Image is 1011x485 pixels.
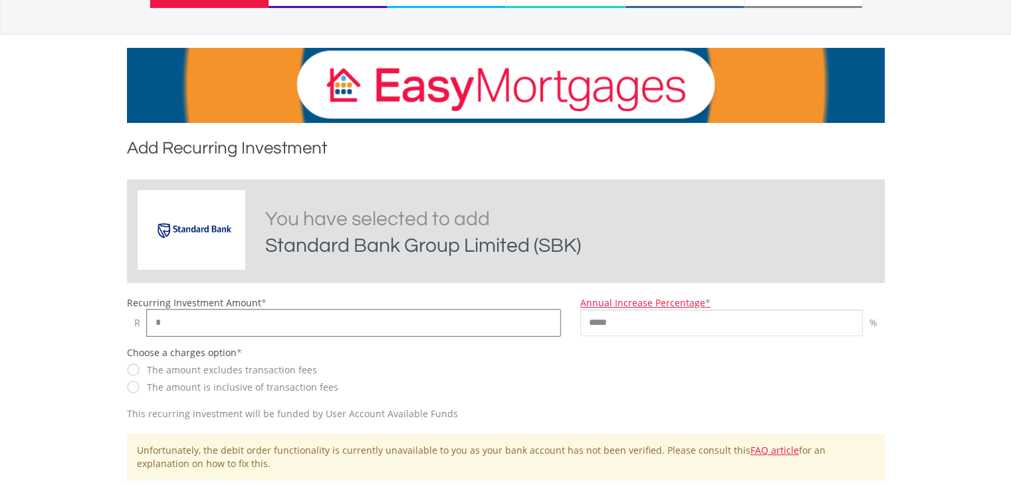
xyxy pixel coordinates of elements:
[265,206,683,259] h2: You have selected to add
[127,48,885,123] img: EasyMortage Promotion Banner
[140,363,317,377] label: The amount excludes transaction fees
[127,310,147,336] span: R
[140,381,338,394] label: The amount is inclusive of transaction fees
[863,310,885,336] div: %
[144,199,244,262] img: EQU.ZA.SBK.png
[127,434,885,480] div: Unfortunately, the debit order functionality is currently unavailable to you as your bank account...
[127,407,885,421] div: This recurring investment will be funded by User Account Available Funds
[265,235,581,256] span: Standard Bank Group Limited (SBK)
[580,296,711,309] a: Annual Increase Percentage*
[127,296,261,309] label: Recurring Investment Amount
[127,136,885,166] h1: Add Recurring Investment
[750,444,799,456] a: FAQ article
[127,346,237,359] label: Choose a charges option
